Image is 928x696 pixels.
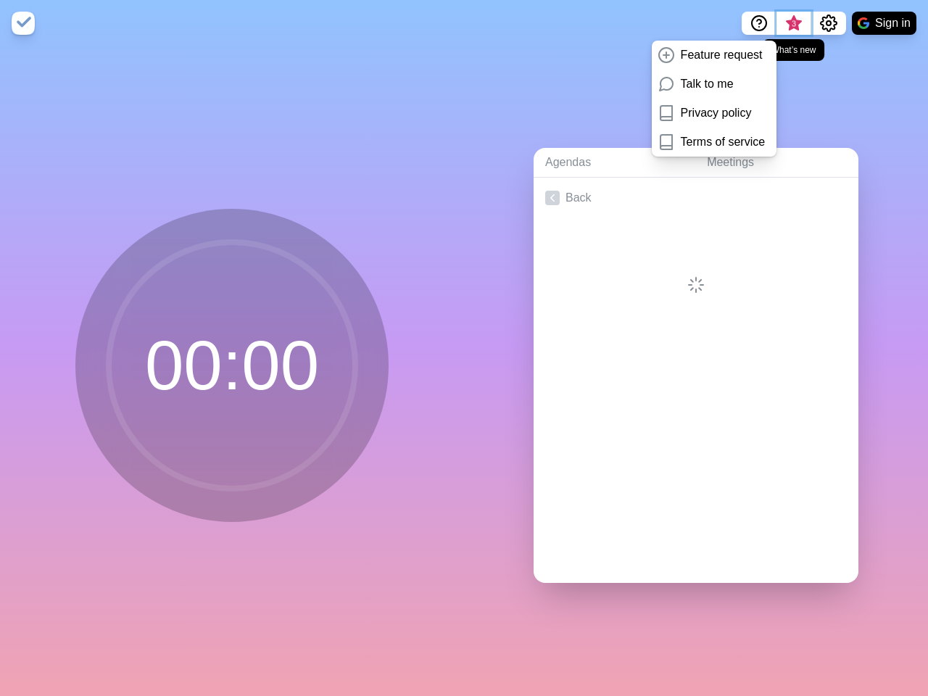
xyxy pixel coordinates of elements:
[742,12,776,35] button: Help
[695,148,858,178] a: Meetings
[652,99,776,128] a: Privacy policy
[776,12,811,35] button: What’s new
[652,128,776,157] a: Terms of service
[852,12,916,35] button: Sign in
[681,75,734,93] p: Talk to me
[534,178,858,218] a: Back
[788,18,800,30] span: 3
[534,148,695,178] a: Agendas
[681,133,765,151] p: Terms of service
[681,104,752,122] p: Privacy policy
[811,12,846,35] button: Settings
[652,41,776,70] a: Feature request
[681,46,763,64] p: Feature request
[858,17,869,29] img: google logo
[12,12,35,35] img: timeblocks logo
